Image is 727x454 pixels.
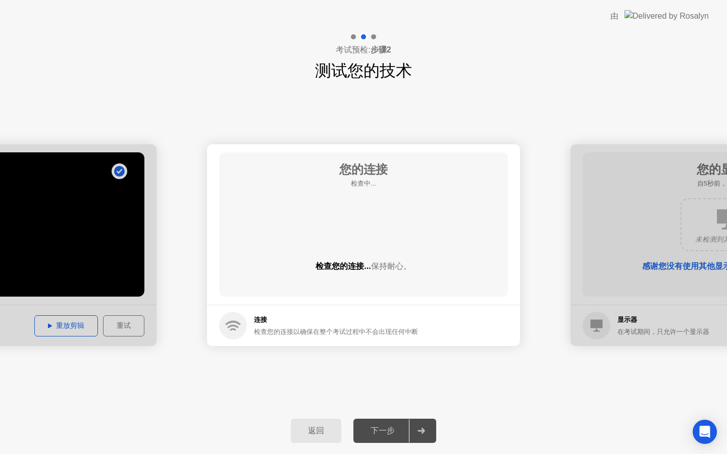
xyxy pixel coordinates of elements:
[353,419,436,443] button: 下一步
[371,262,411,270] span: 保持耐心。
[254,327,418,336] div: 检查您的连接以确保在整个考试过程中不会出现任何中断
[693,420,717,444] div: Open Intercom Messenger
[315,59,412,83] h1: 测试您的技术
[356,426,409,436] div: 下一步
[294,426,338,436] div: 返回
[339,160,388,179] h1: 您的连接
[371,45,391,54] b: 步骤2
[254,315,418,325] h5: 连接
[219,260,508,272] div: 检查您的连接...
[610,10,618,22] div: 由
[291,419,341,443] button: 返回
[339,179,388,189] h5: 检查中...
[625,10,709,22] img: Delivered by Rosalyn
[336,44,391,56] h4: 考试预检:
